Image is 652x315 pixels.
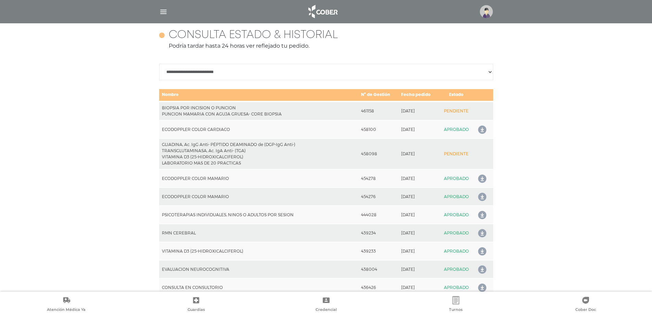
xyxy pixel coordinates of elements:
[169,29,338,42] h4: Consulta estado & historial
[439,187,474,206] td: APROBADO
[131,296,261,314] a: Guardias
[439,224,474,242] td: APROBADO
[398,120,439,138] td: [DATE]
[398,224,439,242] td: [DATE]
[398,101,439,120] td: [DATE]
[159,242,358,260] td: VITAMINA D3 (25-HIDROXICALCIFEROL)
[159,138,358,169] td: GLIADINA, Ac. IgG Anti- PÉPTIDO DEAMINADO de (DGP-IgG Anti-) TRANSGLUTAMINASA, Ac. IgA Anti- (TGA...
[398,206,439,224] td: [DATE]
[439,120,474,138] td: APROBADO
[575,307,596,313] span: Cober Doc
[358,120,398,138] td: 458100
[439,89,474,101] td: Estado
[358,138,398,169] td: 458098
[358,278,398,296] td: 436426
[159,169,358,187] td: ECODOPPLER COLOR MAMARIO
[439,169,474,187] td: APROBADO
[358,169,398,187] td: 454278
[358,260,398,278] td: 438004
[398,278,439,296] td: [DATE]
[439,206,474,224] td: APROBADO
[159,120,358,138] td: ECODOPPLER COLOR CARDIACO
[449,307,463,313] span: Turnos
[159,89,358,101] td: Nombre
[358,224,398,242] td: 439234
[439,242,474,260] td: APROBADO
[47,307,86,313] span: Atención Médica Ya
[358,101,398,120] td: 461158
[439,101,474,120] td: PENDIENTE
[188,307,205,313] span: Guardias
[398,187,439,206] td: [DATE]
[305,3,341,20] img: logo_cober_home-white.png
[159,187,358,206] td: ECODOPPLER COLOR MAMARIO
[159,8,168,16] img: Cober_menu-lines-white.svg
[398,89,439,101] td: Fecha pedido
[159,42,493,50] p: Podría tardar hasta 24 horas ver reflejado tu pedido.
[398,260,439,278] td: [DATE]
[391,296,521,314] a: Turnos
[159,278,358,296] td: CONSULTA EN CONSULTORIO
[159,206,358,224] td: PSICOTERAPIAS INDIVIDUALES, NINOS O ADULTOS POR SESION
[159,101,358,120] td: BIOPSIA POR INCISION O PUNCION PUNCION MAMARIA CON AGUJA GRUESA- CORE BIOPSIA
[1,296,131,314] a: Atención Médica Ya
[439,278,474,296] td: APROBADO
[521,296,651,314] a: Cober Doc
[398,138,439,169] td: [DATE]
[480,5,493,18] img: profile-placeholder.svg
[358,206,398,224] td: 444028
[398,169,439,187] td: [DATE]
[358,242,398,260] td: 439233
[159,224,358,242] td: RMN CEREBRAL
[316,307,337,313] span: Credencial
[398,242,439,260] td: [DATE]
[261,296,391,314] a: Credencial
[358,187,398,206] td: 454276
[439,138,474,169] td: PENDIENTE
[159,260,358,278] td: EVALUACION NEUROCOGNITIVA
[439,260,474,278] td: APROBADO
[358,89,398,101] td: N° de Gestión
